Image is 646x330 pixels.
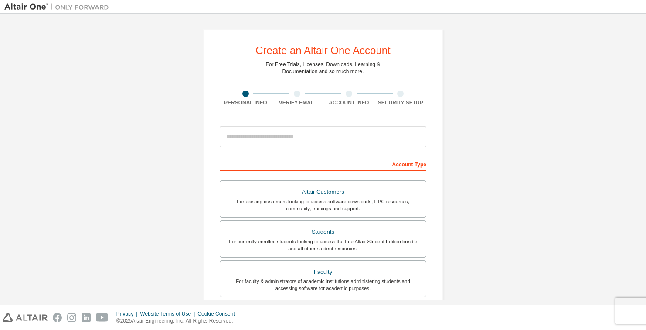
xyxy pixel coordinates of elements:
[225,198,421,212] div: For existing customers looking to access software downloads, HPC resources, community, trainings ...
[220,99,272,106] div: Personal Info
[116,310,140,317] div: Privacy
[96,313,109,322] img: youtube.svg
[225,226,421,238] div: Students
[67,313,76,322] img: instagram.svg
[266,61,381,75] div: For Free Trials, Licenses, Downloads, Learning & Documentation and so much more.
[323,99,375,106] div: Account Info
[220,157,426,171] div: Account Type
[375,99,427,106] div: Security Setup
[140,310,197,317] div: Website Terms of Use
[4,3,113,11] img: Altair One
[82,313,91,322] img: linkedin.svg
[225,266,421,278] div: Faculty
[3,313,48,322] img: altair_logo.svg
[255,45,391,56] div: Create an Altair One Account
[116,317,240,325] p: © 2025 Altair Engineering, Inc. All Rights Reserved.
[272,99,323,106] div: Verify Email
[225,238,421,252] div: For currently enrolled students looking to access the free Altair Student Edition bundle and all ...
[197,310,240,317] div: Cookie Consent
[53,313,62,322] img: facebook.svg
[225,278,421,292] div: For faculty & administrators of academic institutions administering students and accessing softwa...
[225,186,421,198] div: Altair Customers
